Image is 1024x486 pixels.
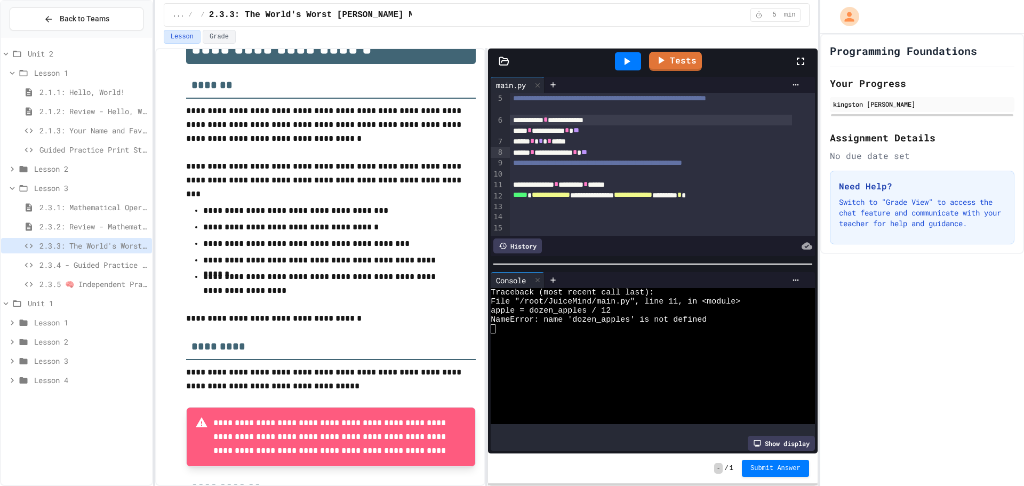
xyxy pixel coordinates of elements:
[830,43,977,58] h1: Programming Foundations
[60,13,109,25] span: Back to Teams
[742,460,809,477] button: Submit Answer
[491,77,545,93] div: main.py
[830,149,1014,162] div: No due date set
[188,11,192,19] span: /
[829,4,862,29] div: My Account
[491,180,504,190] div: 11
[491,202,504,212] div: 13
[750,464,801,473] span: Submit Answer
[491,297,740,306] span: File "/root/JuiceMind/main.py", line 11, in <module>
[39,278,148,290] span: 2.3.5 🧠 Independent Practice
[173,11,185,19] span: ...
[491,275,531,286] div: Console
[39,86,148,98] span: 2.1.1: Hello, World!
[649,52,702,71] a: Tests
[34,375,148,386] span: Lesson 4
[491,272,545,288] div: Console
[10,7,143,30] button: Back to Teams
[730,464,733,473] span: 1
[766,11,783,19] span: 5
[491,212,504,222] div: 14
[714,463,722,474] span: -
[833,99,1011,109] div: kingston [PERSON_NAME]
[491,93,504,115] div: 5
[725,464,729,473] span: /
[201,11,205,19] span: /
[28,298,148,309] span: Unit 1
[839,180,1005,193] h3: Need Help?
[493,238,542,253] div: History
[748,436,815,451] div: Show display
[830,130,1014,145] h2: Assignment Details
[784,11,796,19] span: min
[491,306,611,315] span: apple = dozen_apples / 12
[830,76,1014,91] h2: Your Progress
[34,182,148,194] span: Lesson 3
[28,48,148,59] span: Unit 2
[39,221,148,232] span: 2.3.2: Review - Mathematical Operators
[491,288,654,297] span: Traceback (most recent call last):
[39,240,148,251] span: 2.3.3: The World's Worst [PERSON_NAME] Market
[34,317,148,328] span: Lesson 1
[39,259,148,270] span: 2.3.4 - Guided Practice - Mathematical Operators in Python
[491,158,504,169] div: 9
[491,191,504,202] div: 12
[491,315,707,324] span: NameError: name 'dozen_apples' is not defined
[39,106,148,117] span: 2.1.2: Review - Hello, World!
[491,147,504,158] div: 8
[39,125,148,136] span: 2.1.3: Your Name and Favorite Movie
[39,202,148,213] span: 2.3.1: Mathematical Operators
[491,137,504,147] div: 7
[39,144,148,155] span: Guided Practice Print Statement Class Review
[491,169,504,180] div: 10
[164,30,201,44] button: Lesson
[491,79,531,91] div: main.py
[203,30,236,44] button: Grade
[839,197,1005,229] p: Switch to "Grade View" to access the chat feature and communicate with your teacher for help and ...
[34,163,148,174] span: Lesson 2
[209,9,439,21] span: 2.3.3: The World's Worst [PERSON_NAME] Market
[34,355,148,367] span: Lesson 3
[34,336,148,347] span: Lesson 2
[491,115,504,137] div: 6
[491,223,504,234] div: 15
[34,67,148,78] span: Lesson 1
